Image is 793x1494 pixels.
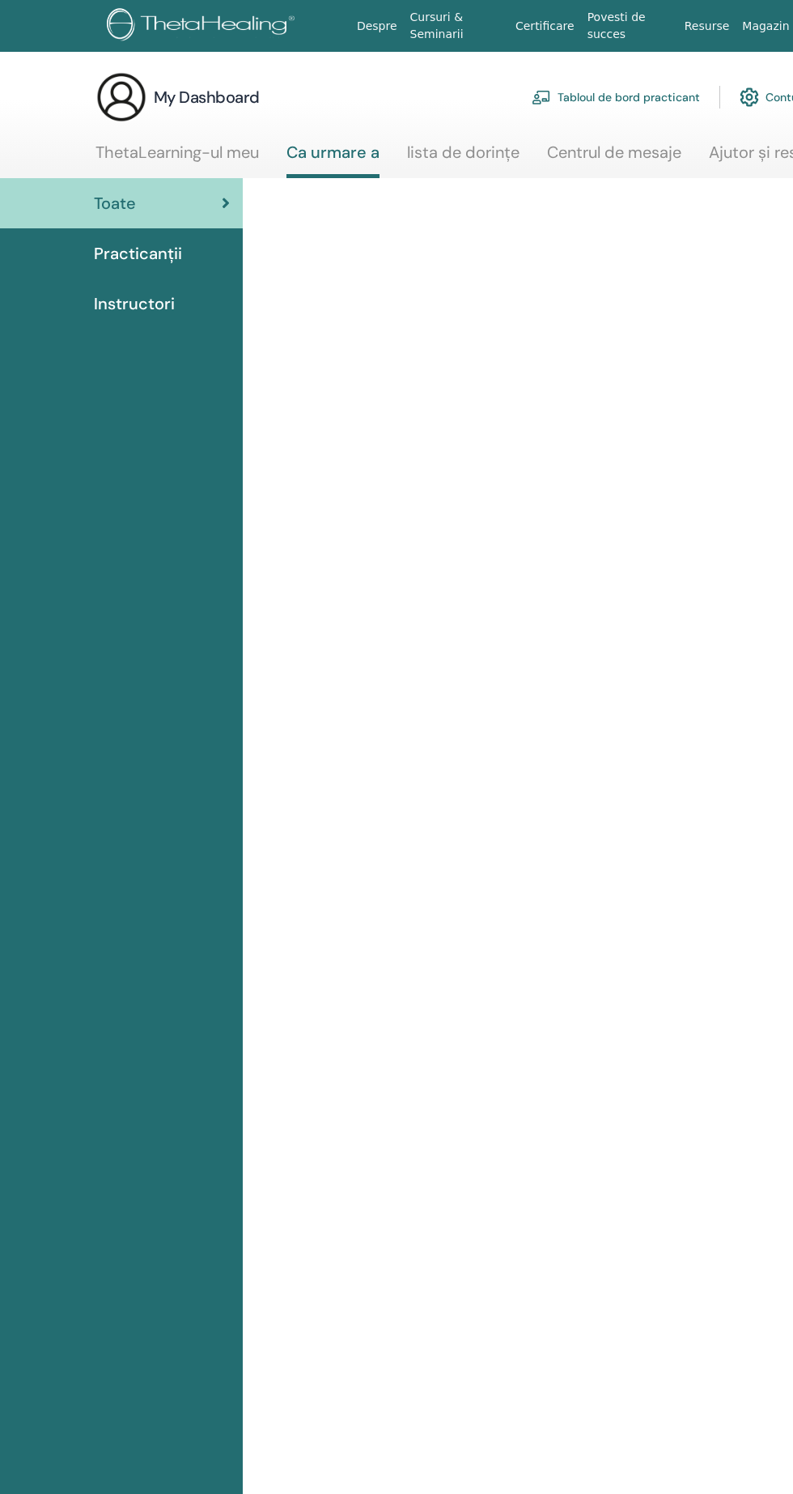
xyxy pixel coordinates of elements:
span: Toate [94,191,136,215]
h3: My Dashboard [154,86,260,109]
a: Tabloul de bord practicant [532,79,700,115]
img: logo.png [107,8,300,45]
img: cog.svg [740,83,759,111]
a: Resurse [678,11,736,41]
a: Certificare [509,11,581,41]
span: Instructori [94,292,175,316]
a: Centrul de mesaje [547,143,681,174]
img: chalkboard-teacher.svg [532,90,551,104]
a: lista de dorințe [407,143,519,174]
a: Cursuri & Seminarii [404,2,509,49]
a: Despre [350,11,404,41]
a: Povesti de succes [581,2,678,49]
a: ThetaLearning-ul meu [95,143,259,174]
a: Ca urmare a [286,143,380,178]
img: generic-user-icon.jpg [95,71,147,123]
span: Practicanții [94,241,182,266]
